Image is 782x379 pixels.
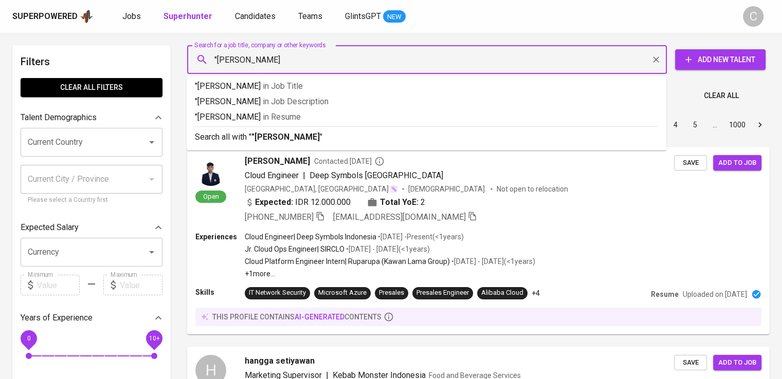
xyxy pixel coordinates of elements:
div: [GEOGRAPHIC_DATA], [GEOGRAPHIC_DATA] [245,184,398,194]
img: 9ced7ca183157b547fd9650c5a337354.png [195,155,226,186]
span: Jobs [122,11,141,21]
p: Jr. Cloud Ops Engineer | SIRCLO [245,244,344,254]
span: 0 [27,335,30,342]
span: Teams [298,11,322,21]
span: [DEMOGRAPHIC_DATA] [408,184,486,194]
input: Value [37,275,80,295]
p: Search all with " " [195,131,658,143]
span: Save [679,357,702,369]
button: Open [144,245,159,259]
span: Add New Talent [683,53,757,66]
button: Clear [649,52,663,67]
span: Contacted [DATE] [314,156,385,166]
span: Candidates [235,11,276,21]
img: magic_wand.svg [390,185,398,193]
nav: pagination navigation [588,117,770,133]
p: +1 more ... [245,269,535,279]
div: … [706,120,723,130]
button: Open [144,135,159,149]
img: app logo [80,9,94,24]
p: Resume [651,289,679,299]
p: Expected Salary [21,221,79,234]
span: Clear All [704,89,739,102]
button: Go to page 4 [667,117,684,133]
span: GlintsGPT [345,11,381,21]
svg: By Batam recruiter [374,156,385,166]
p: Uploaded on [DATE] [683,289,747,299]
button: Add to job [713,155,761,171]
button: Go to page 1000 [726,117,749,133]
span: Add to job [718,357,756,369]
input: Value [120,275,162,295]
span: 2 [421,196,425,209]
a: Superhunter [163,10,214,23]
a: Teams [298,10,324,23]
div: Microsoft Azure [318,288,367,298]
a: Jobs [122,10,143,23]
div: Alibaba Cloud [481,288,523,298]
span: Deep Symbols [GEOGRAPHIC_DATA] [310,170,443,180]
span: Clear All filters [29,81,154,94]
span: [PERSON_NAME] [245,155,310,167]
p: Cloud Platform Engineer Intern | Ruparupa (Kawan Lama Group) [245,256,450,267]
button: Add to job [713,355,761,371]
span: in Job Description [263,97,329,106]
p: Skills [195,287,245,297]
p: • [DATE] - Present ( <1 years ) [376,232,464,242]
span: Open [199,192,223,201]
span: [EMAIL_ADDRESS][DOMAIN_NAME] [333,212,466,222]
p: Cloud Engineer | Deep Symbols Indonesia [245,232,376,242]
div: Expected Salary [21,217,162,238]
span: Save [679,157,702,169]
span: in Resume [263,112,301,122]
a: Open[PERSON_NAME]Contacted [DATE]Cloud Engineer|Deep Symbols [GEOGRAPHIC_DATA][GEOGRAPHIC_DATA], ... [187,147,770,334]
p: +4 [532,288,540,298]
b: "[PERSON_NAME] [251,132,320,142]
span: NEW [383,12,406,22]
span: hangga setiyawan [245,355,315,367]
h6: Filters [21,53,162,70]
span: Cloud Engineer [245,170,299,180]
p: Experiences [195,232,245,242]
p: Years of Experience [21,312,93,324]
p: Not open to relocation [497,184,568,194]
button: Save [674,155,707,171]
span: AI-generated [295,313,344,321]
div: Presales Engineer [416,288,469,298]
a: GlintsGPT NEW [345,10,406,23]
p: Please select a Country first [28,195,155,205]
p: "[PERSON_NAME] [195,111,658,123]
a: Superpoweredapp logo [12,9,94,24]
p: this profile contains contents [212,312,381,322]
span: 10+ [149,335,159,342]
div: C [743,6,763,27]
b: Expected: [255,196,293,209]
div: IT Network Security [249,288,306,298]
button: Clear All filters [21,78,162,97]
p: • [DATE] - [DATE] ( <1 years ) [450,256,535,267]
button: Go to page 5 [687,117,703,133]
button: Save [674,355,707,371]
b: Total YoE: [380,196,419,209]
div: Talent Demographics [21,107,162,128]
span: [PHONE_NUMBER] [245,212,314,222]
button: Clear All [700,86,743,105]
button: Go to next page [752,117,768,133]
span: in Job Title [263,81,303,91]
div: IDR 12.000.000 [245,196,351,209]
p: • [DATE] - [DATE] ( <1 years ) [344,244,430,254]
div: Presales [379,288,404,298]
p: Talent Demographics [21,111,97,124]
span: Add to job [718,157,756,169]
p: "[PERSON_NAME] [195,96,658,108]
span: | [303,169,305,182]
button: Add New Talent [675,49,766,70]
p: "[PERSON_NAME] [195,80,658,92]
div: Superpowered [12,11,78,23]
a: Candidates [235,10,278,23]
div: Years of Experience [21,308,162,328]
b: Superhunter [163,11,212,21]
